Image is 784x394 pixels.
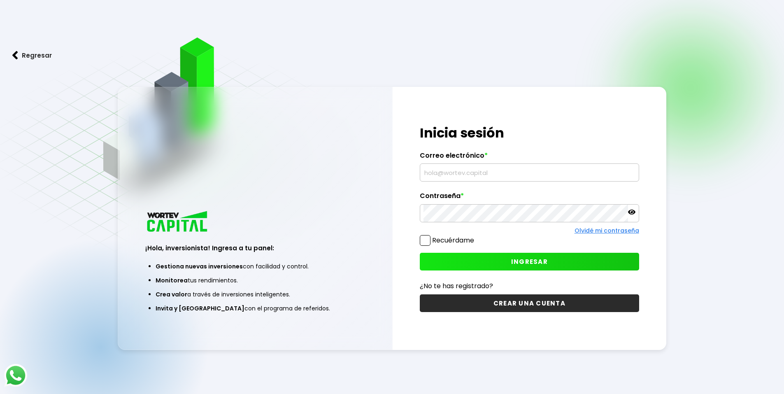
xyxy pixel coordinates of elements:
[156,259,354,273] li: con facilidad y control.
[420,192,639,204] label: Contraseña
[156,301,354,315] li: con el programa de referidos.
[420,123,639,143] h1: Inicia sesión
[156,304,244,312] span: Invita y [GEOGRAPHIC_DATA]
[423,164,635,181] input: hola@wortev.capital
[156,273,354,287] li: tus rendimientos.
[156,290,187,298] span: Crea valor
[156,276,188,284] span: Monitorea
[156,287,354,301] li: a través de inversiones inteligentes.
[145,210,210,234] img: logo_wortev_capital
[420,152,639,164] label: Correo electrónico
[420,294,639,312] button: CREAR UNA CUENTA
[156,262,243,270] span: Gestiona nuevas inversiones
[420,253,639,270] button: INGRESAR
[511,257,548,266] span: INGRESAR
[420,281,639,291] p: ¿No te has registrado?
[4,364,27,387] img: logos_whatsapp-icon.242b2217.svg
[432,235,474,245] label: Recuérdame
[420,281,639,312] a: ¿No te has registrado?CREAR UNA CUENTA
[12,51,18,60] img: flecha izquierda
[145,243,365,253] h3: ¡Hola, inversionista! Ingresa a tu panel:
[575,226,639,235] a: Olvidé mi contraseña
